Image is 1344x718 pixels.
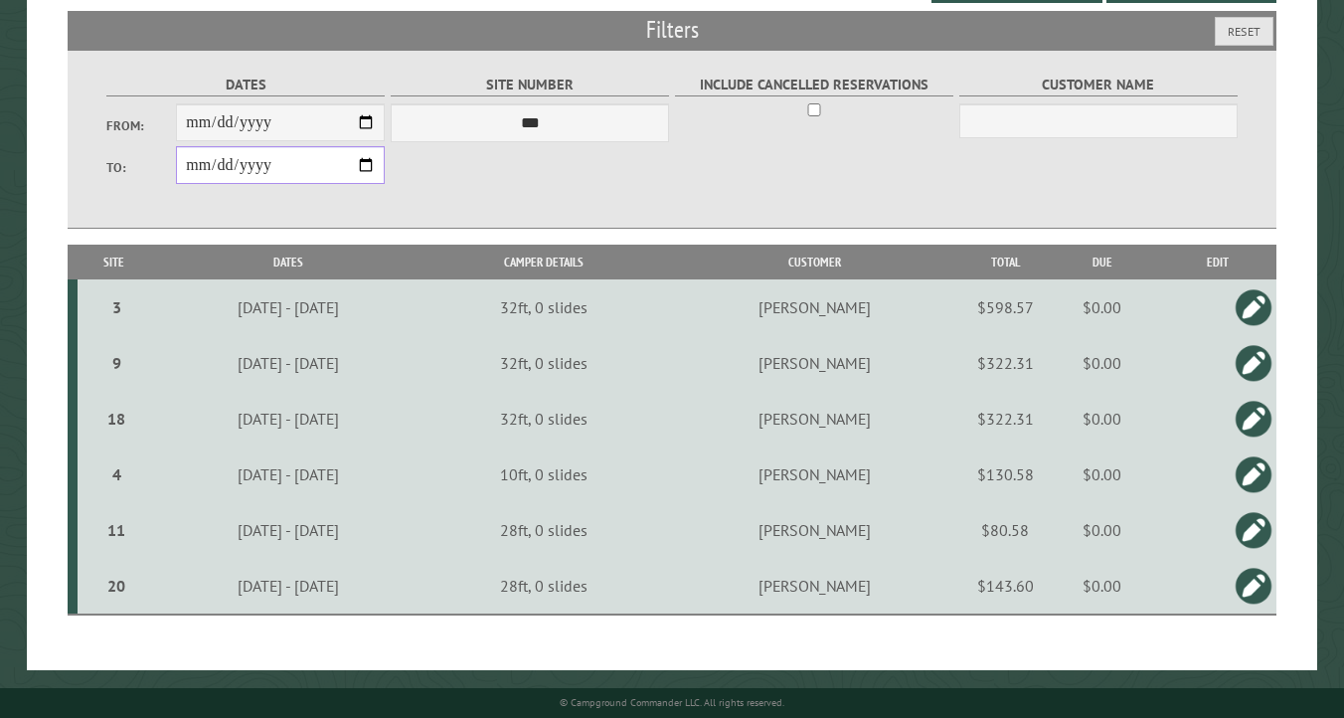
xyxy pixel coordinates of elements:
div: [DATE] - [DATE] [154,353,421,373]
div: [DATE] - [DATE] [154,520,421,540]
td: $0.00 [1045,502,1159,558]
td: $0.00 [1045,447,1159,502]
td: $130.58 [965,447,1045,502]
td: 32ft, 0 slides [424,335,663,391]
div: 20 [85,576,148,596]
td: $322.31 [965,391,1045,447]
td: 32ft, 0 slides [424,279,663,335]
th: Due [1045,245,1159,279]
td: $0.00 [1045,558,1159,615]
div: 9 [85,353,148,373]
td: 32ft, 0 slides [424,391,663,447]
th: Camper Details [424,245,663,279]
h2: Filters [68,11,1277,49]
th: Customer [663,245,965,279]
td: $322.31 [965,335,1045,391]
td: 28ft, 0 slides [424,502,663,558]
td: $0.00 [1045,391,1159,447]
label: Customer Name [959,74,1238,96]
small: © Campground Commander LLC. All rights reserved. [560,696,784,709]
th: Dates [151,245,425,279]
div: 11 [85,520,148,540]
label: Include Cancelled Reservations [675,74,953,96]
td: $143.60 [965,558,1045,615]
td: [PERSON_NAME] [663,502,965,558]
td: [PERSON_NAME] [663,447,965,502]
td: $598.57 [965,279,1045,335]
td: $0.00 [1045,279,1159,335]
div: 3 [85,297,148,317]
th: Site [78,245,151,279]
div: 4 [85,464,148,484]
label: From: [106,116,176,135]
td: 10ft, 0 slides [424,447,663,502]
label: To: [106,158,176,177]
label: Site Number [391,74,669,96]
td: [PERSON_NAME] [663,335,965,391]
td: [PERSON_NAME] [663,279,965,335]
td: [PERSON_NAME] [663,391,965,447]
div: [DATE] - [DATE] [154,297,421,317]
td: $80.58 [965,502,1045,558]
div: [DATE] - [DATE] [154,464,421,484]
td: $0.00 [1045,335,1159,391]
button: Reset [1215,17,1273,46]
div: [DATE] - [DATE] [154,576,421,596]
div: 18 [85,409,148,429]
td: [PERSON_NAME] [663,558,965,615]
label: Dates [106,74,385,96]
th: Total [965,245,1045,279]
th: Edit [1159,245,1276,279]
div: [DATE] - [DATE] [154,409,421,429]
td: 28ft, 0 slides [424,558,663,615]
